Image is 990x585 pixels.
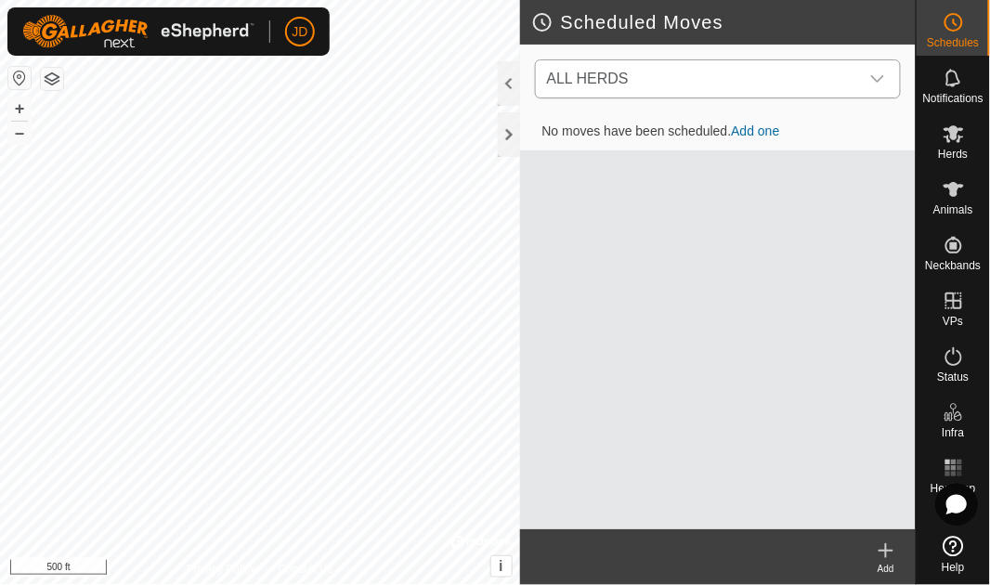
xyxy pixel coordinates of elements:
[942,427,964,438] span: Infra
[937,371,969,383] span: Status
[925,260,981,271] span: Neckbands
[531,11,916,33] h2: Scheduled Moves
[547,71,629,86] span: ALL HERDS
[943,316,963,327] span: VPs
[528,123,795,138] span: No moves have been scheduled.
[856,562,916,576] div: Add
[8,122,31,144] button: –
[931,483,976,494] span: Heatmap
[942,562,965,573] span: Help
[923,93,983,104] span: Notifications
[917,528,990,580] a: Help
[859,60,896,97] div: dropdown trigger
[41,68,63,90] button: Map Layers
[499,558,502,574] span: i
[292,22,307,42] span: JD
[927,37,979,48] span: Schedules
[732,123,780,138] a: Add one
[187,561,256,578] a: Privacy Policy
[8,97,31,120] button: +
[938,149,968,160] span: Herds
[8,67,31,89] button: Reset Map
[540,60,859,97] span: ALL HERDS
[933,204,973,215] span: Animals
[278,561,332,578] a: Contact Us
[22,15,254,48] img: Gallagher Logo
[491,556,512,577] button: i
